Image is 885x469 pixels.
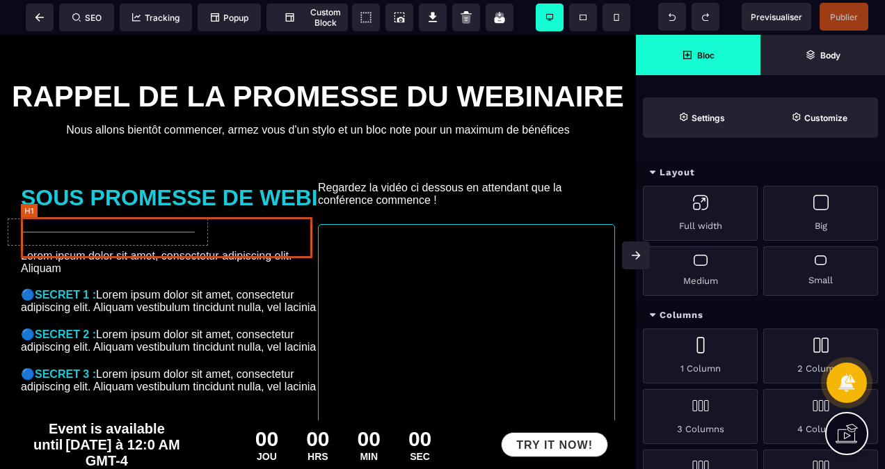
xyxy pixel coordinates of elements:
[760,35,885,75] span: Open Layer Manager
[273,7,341,28] span: Custom Block
[21,329,318,362] text: 🔵 Lorem ipsum dolor sit amet, consectetur adipiscing elit. Aliquam vestibulum tincidunt nulla, ve...
[751,12,802,22] span: Previsualiser
[408,392,431,416] div: 00
[760,97,878,138] span: Open Style Manager
[643,186,758,241] div: Full width
[72,13,102,23] span: SEO
[636,303,885,328] div: Columns
[35,333,96,345] b: SECRET 3 :
[763,186,878,241] div: Big
[697,50,715,61] strong: Bloc
[255,392,278,416] div: 00
[352,3,380,31] span: View components
[132,13,180,23] span: Tracking
[636,160,885,186] div: Layout
[211,13,248,23] span: Popup
[21,250,318,283] text: 🔵 Lorem ipsum dolor sit amet, consectetur adipiscing elit. Aliquam vestibulum tincidunt nulla, ve...
[643,246,758,296] div: Medium
[10,86,625,105] text: Nous allons bientôt commencer, armez vous d'un stylo et un bloc note pour un maximum de bénéfices
[692,113,725,123] strong: Settings
[742,3,811,31] span: Preview
[643,389,758,444] div: 3 Columns
[358,392,381,416] div: 00
[21,212,318,244] text: Lorem ipsum dolor sit amet, consectetur adipiscing elit. Aliquam
[830,12,858,22] span: Publier
[804,113,847,123] strong: Customize
[10,38,625,86] h1: RAPPEL DE LA PROMESSE DU WEBINAIRE
[21,143,318,183] h1: SOUS PROMESSE DE WEBI
[408,416,431,427] div: SEC
[643,328,758,383] div: 1 Column
[21,289,318,322] text: 🔵 Lorem ipsum dolor sit amet, consectetur adipiscing elit. Aliquam vestibulum tincidunt nulla, ve...
[306,416,329,427] div: HRS
[306,392,329,416] div: 00
[255,416,278,427] div: JOU
[33,386,165,418] span: Event is available until
[318,143,615,175] text: Regardez la vidéo ci dessous en attendant que la conférence commence !
[35,294,96,305] b: SECRET 2 :
[65,402,180,434] span: [DATE] à 12:0 AM GMT-4
[820,50,840,61] strong: Body
[763,328,878,383] div: 2 Columns
[643,97,760,138] span: Settings
[763,389,878,444] div: 4 Columns
[636,35,760,75] span: Open Blocks
[385,3,413,31] span: Screenshot
[763,246,878,296] div: Small
[35,254,96,266] b: SECRET 1 :
[358,416,381,427] div: MIN
[501,397,608,422] button: TRY IT NOW!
